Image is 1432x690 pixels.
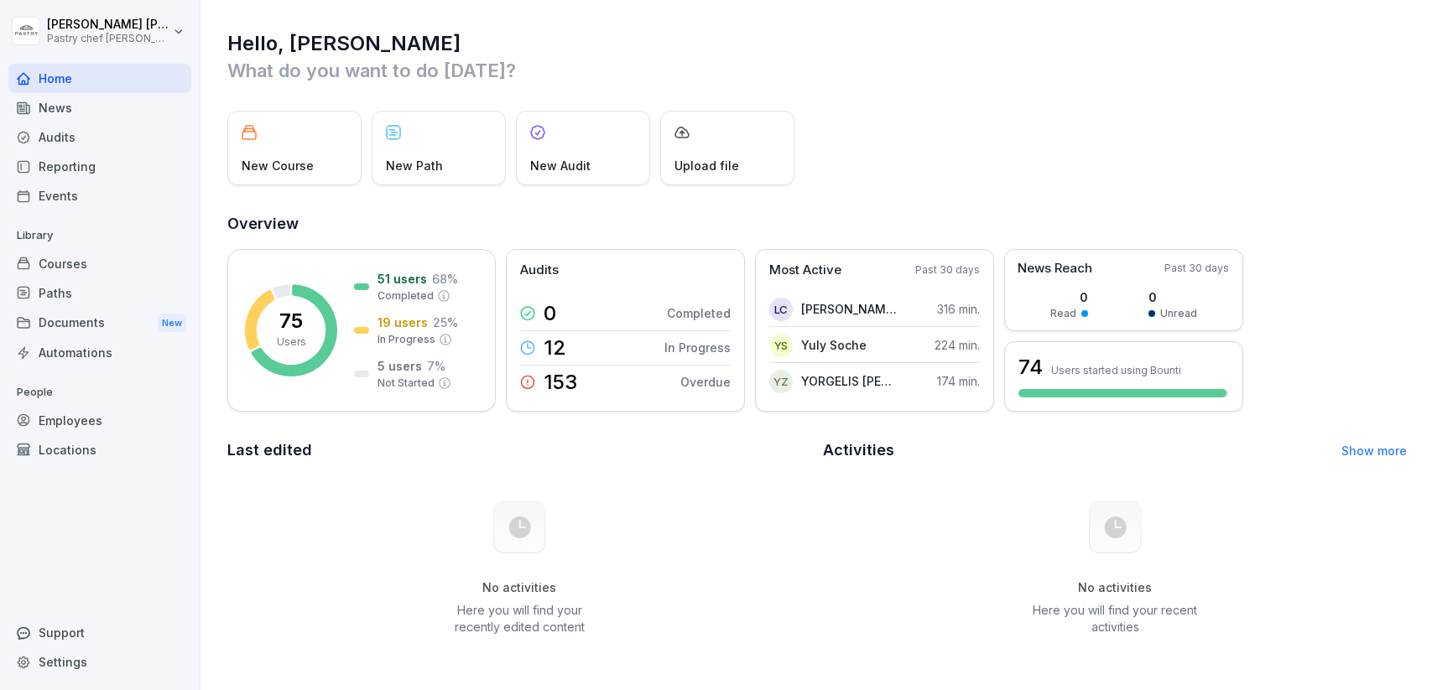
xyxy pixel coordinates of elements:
[1018,353,1043,381] h3: 74
[432,270,458,288] p: 68 %
[935,336,980,354] p: 224 min.
[544,303,556,324] p: 0
[680,373,731,391] p: Overdue
[378,357,422,375] p: 5 users
[435,580,604,595] h5: No activities
[769,370,793,393] div: YZ
[378,332,435,347] p: In Progress
[769,261,841,280] p: Most Active
[427,357,445,375] p: 7 %
[801,300,898,318] p: [PERSON_NAME] [PERSON_NAME]
[8,308,191,339] a: DocumentsNew
[664,339,731,356] p: In Progress
[8,406,191,435] a: Employees
[801,336,867,354] p: Yuly Soche
[8,152,191,181] a: Reporting
[8,181,191,210] a: Events
[279,311,303,331] p: 75
[915,262,980,278] p: Past 30 days
[937,372,980,390] p: 174 min.
[378,314,428,331] p: 19 users
[530,157,591,174] p: New Audit
[435,602,604,636] p: Here you will find your recently edited content
[823,438,894,462] h2: Activities
[1148,288,1197,306] p: 0
[1030,580,1200,595] h5: No activities
[277,335,306,350] p: Users
[1050,306,1076,321] p: Read
[8,618,191,647] div: Support
[1018,259,1092,278] p: News Reach
[378,376,435,391] p: Not Started
[1050,288,1088,306] p: 0
[1051,364,1181,376] p: Users started using Bounti
[1030,602,1200,636] p: Here you will find your recent activities
[667,304,731,322] p: Completed
[378,288,434,303] p: Completed
[674,157,739,174] p: Upload file
[1341,444,1407,458] a: Show more
[8,647,191,677] a: Settings
[769,334,793,357] div: YS
[242,157,314,174] p: New Course
[227,57,1407,84] p: What do you want to do [DATE]?
[544,372,577,392] p: 153
[8,435,191,464] a: Locations
[1164,261,1229,276] p: Past 30 days
[8,249,191,278] a: Courses
[544,338,566,358] p: 12
[769,298,793,321] div: LC
[8,64,191,93] a: Home
[8,308,191,339] div: Documents
[8,278,191,308] a: Paths
[227,438,811,462] h2: Last edited
[378,270,427,288] p: 51 users
[8,338,191,367] a: Automations
[8,222,191,249] p: Library
[227,30,1407,57] h1: Hello, [PERSON_NAME]
[47,18,169,32] p: [PERSON_NAME] [PERSON_NAME]
[386,157,443,174] p: New Path
[433,314,458,331] p: 25 %
[1160,306,1197,321] p: Unread
[8,379,191,406] p: People
[8,122,191,152] a: Audits
[227,212,1407,236] h2: Overview
[520,261,559,280] p: Audits
[47,33,169,44] p: Pastry chef [PERSON_NAME] y Cocina gourmet
[801,372,898,390] p: YORGELIS [PERSON_NAME]
[158,314,186,333] div: New
[937,300,980,318] p: 316 min.
[8,93,191,122] a: News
